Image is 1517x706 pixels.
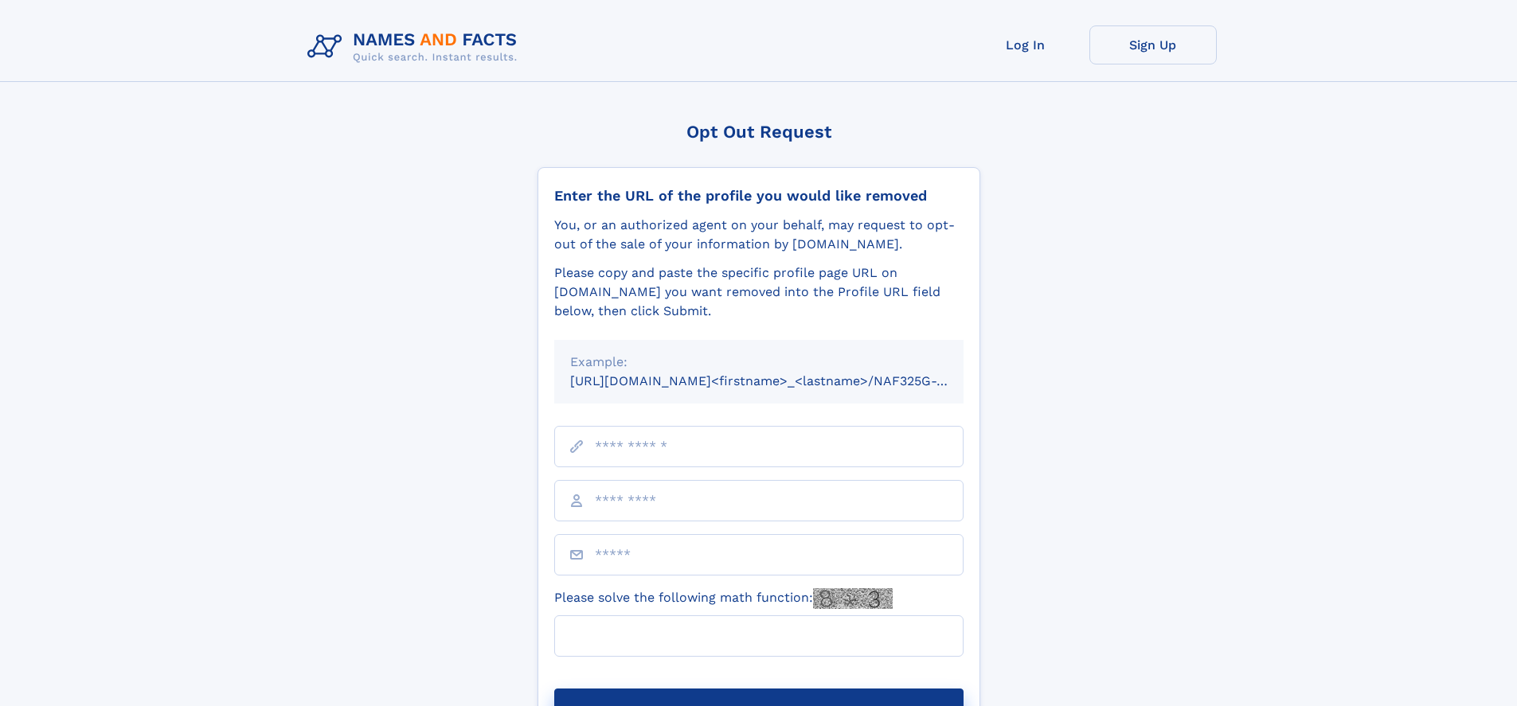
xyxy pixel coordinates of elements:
[554,187,964,205] div: Enter the URL of the profile you would like removed
[554,588,893,609] label: Please solve the following math function:
[962,25,1089,64] a: Log In
[554,216,964,254] div: You, or an authorized agent on your behalf, may request to opt-out of the sale of your informatio...
[570,373,994,388] small: [URL][DOMAIN_NAME]<firstname>_<lastname>/NAF325G-xxxxxxxx
[301,25,530,68] img: Logo Names and Facts
[554,263,964,321] div: Please copy and paste the specific profile page URL on [DOMAIN_NAME] you want removed into the Pr...
[570,353,948,372] div: Example:
[1089,25,1217,64] a: Sign Up
[538,122,980,142] div: Opt Out Request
